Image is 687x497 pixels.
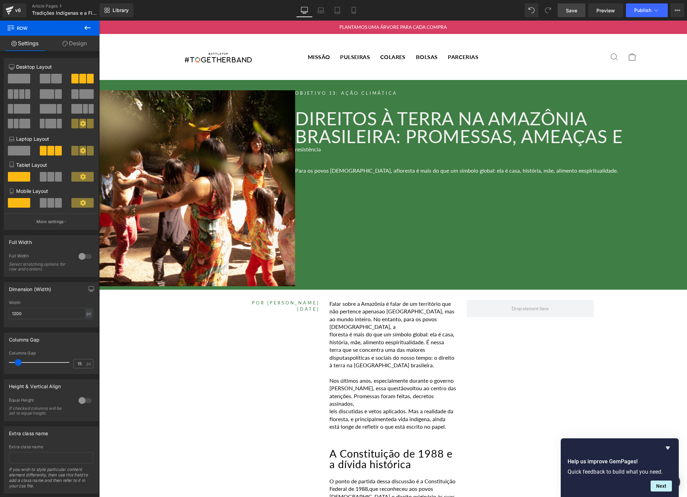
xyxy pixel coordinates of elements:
button: Hide survey [664,444,672,452]
button: Redo [541,3,555,17]
button: More [671,3,684,17]
font: Para os povos [DEMOGRAPHIC_DATA], a [196,147,297,153]
p: Desktop Layout [9,63,93,70]
p: More settings [36,219,64,225]
div: If checked columns will be set to equal height. [9,406,71,416]
div: Columns Gap [9,351,93,356]
a: v6 [3,3,26,17]
p: Nos últimos anos, especialmente durante o governo [PERSON_NAME], essa questão [230,356,357,387]
a: PARCERIAS [343,31,384,42]
button: Next question [651,481,672,492]
div: Extra class name [9,444,93,449]
div: px [85,309,92,318]
span: px [86,361,92,366]
img: TOGETHERBAND BRAZIL [85,30,153,43]
span: Save [566,7,577,14]
span: políticas e sociais do nosso tempo: o direito à terra na [GEOGRAPHIC_DATA] brasileira. [230,334,355,348]
span: ao [GEOGRAPHIC_DATA], mas ao mundo inteiro. No entanto, para os povos [DEMOGRAPHIC_DATA], a [230,287,355,309]
span: Preview [596,7,615,14]
span: que reconheceu aos povos [DEMOGRAPHIC_DATA] o direito originário às suas terras. Isso [230,465,356,487]
span: Row [7,21,75,36]
p: Falar sobre a Amazônia é falar de um território que não pertence apenas [230,279,357,310]
span: Library [113,7,129,13]
p: leis discutidas e vetos aplicados. Mas a realidade da floresta, e principalmente [230,387,357,410]
font: resistência [196,125,222,132]
div: Height & Vertical Align [9,380,61,389]
div: Help us improve GemPages! [568,444,672,492]
p: Quick feedback to build what you need. [568,469,672,475]
h5: [DATE] [93,286,220,292]
p: floresta é mais do que um símbolo global: ela é casa, história, mãe, alimento e [230,310,357,348]
a: Tablet [329,3,346,17]
div: v6 [14,6,22,15]
div: If you wish to style particular content element differently, then use this field to add a class n... [9,467,93,493]
div: Full Width [9,235,32,245]
a: New Library [100,3,133,17]
p: Tablet Layout [9,161,93,169]
h2: Help us improve GemPages! [568,458,672,466]
span: espiritualidade. [482,147,519,153]
a: Article Pages [32,3,111,9]
div: Width [9,300,93,305]
h5: POR [PERSON_NAME] [93,279,220,286]
span: espiritualidade. É nessa terra que se concentra uma das maiores disputas [230,318,345,340]
button: More settings [4,213,98,230]
a: Laptop [313,3,329,17]
div: Equal Height [9,397,72,405]
a: Desktop [296,3,313,17]
a: PULSEIRAS [236,31,276,42]
span: PLANTAMOS UMA ÁRVORE PARA CADA COMPRA [240,4,348,9]
a: Mobile [346,3,362,17]
span: Objetivo 13: Ação Climática [196,70,298,75]
div: Extra class name [9,427,48,436]
h2: A Constituição de 1988 e a dívida histórica [230,428,357,449]
div: Full Width [9,253,72,261]
button: Publish [626,3,668,17]
p: Mobile Layout [9,187,93,195]
span: Publish [634,8,651,13]
div: Columns Gap [9,333,39,343]
p: Laptop Layout [9,135,93,142]
a: BOLSAS [312,31,343,42]
span: floresta é mais do que um símbolo global: ela é casa, história, mãe, alimento e [297,147,482,153]
ul: Primary [203,31,384,42]
a: MISSÃO [203,31,236,42]
input: auto [9,308,93,319]
div: Dimension (Width) [9,282,51,292]
button: Undo [525,3,538,17]
span: Tradições Indígenas e a Floresta Tropical [32,10,98,16]
a: Preview [588,3,623,17]
a: Design [50,36,100,51]
span: voltou ao centro das atenções. Promessas foram feitas, decretos assinados, [230,364,357,386]
font: Direitos à Terra na Amazônia Brasileira: promessas, ameaças e [196,87,524,126]
a: COLARES [276,31,312,42]
div: Select stretching options for row and content. [9,262,71,271]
